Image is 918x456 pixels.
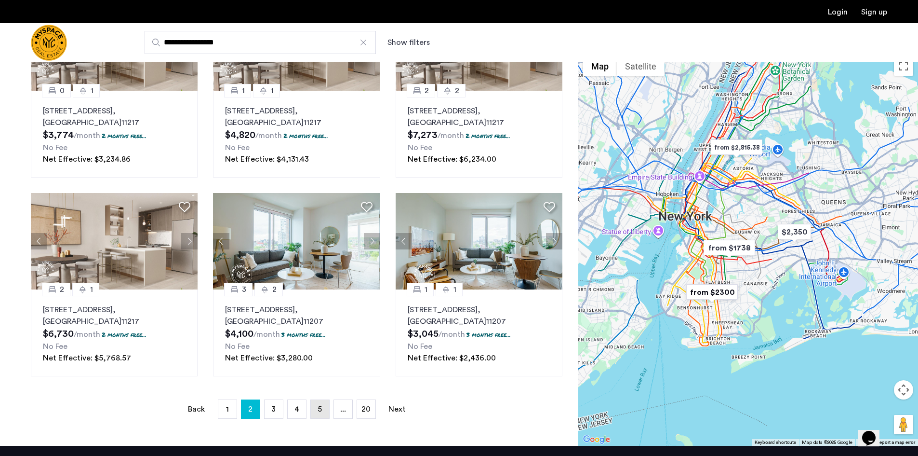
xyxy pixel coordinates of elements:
span: Net Effective: $2,436.00 [408,354,496,362]
span: 1 [91,85,93,97]
span: 2 [425,85,429,97]
a: 22[STREET_ADDRESS], [GEOGRAPHIC_DATA]112172 months free...No FeeNet Effective: $6,234.00 [396,91,562,178]
img: logo [31,25,67,61]
p: 3 months free... [466,331,511,339]
span: 2 [248,401,253,417]
sub: /month [255,132,282,139]
button: Drag Pegman onto the map to open Street View [894,415,913,434]
div: $2,350 [774,221,815,243]
button: Previous apartment [213,233,229,249]
button: Next apartment [546,233,562,249]
div: from $1738 [700,237,759,259]
span: 1 [242,85,245,97]
a: 01[STREET_ADDRESS], [GEOGRAPHIC_DATA]112172 months free...No FeeNet Effective: $3,234.86 [31,91,198,178]
div: from $2300 [682,281,742,303]
span: $6,730 [43,329,74,339]
img: af89ecc1-02ec-4b73-9198-5dcabcf3354e_638766345287482525.jpeg [31,193,198,290]
button: Next apartment [181,233,198,249]
span: No Fee [43,144,67,152]
img: Google [581,433,612,446]
span: No Fee [408,343,432,350]
a: Back [187,400,206,418]
span: 3 [242,284,246,295]
span: 5 [318,405,322,413]
span: 1 [226,405,229,413]
p: [STREET_ADDRESS] 11217 [408,105,550,128]
span: 0 [60,85,65,97]
p: [STREET_ADDRESS] 11217 [225,105,368,128]
a: Cazamio Logo [31,25,67,61]
span: $4,100 [225,329,253,339]
input: Apartment Search [145,31,376,54]
sub: /month [438,132,464,139]
p: 2 months free... [102,331,146,339]
sub: /month [253,331,280,338]
span: $3,774 [43,130,74,140]
sub: /month [74,132,100,139]
span: No Fee [225,144,250,152]
span: Map data ©2025 Google [802,440,852,445]
span: 20 [361,405,371,413]
p: [STREET_ADDRESS] 11207 [408,304,550,327]
iframe: chat widget [858,417,889,446]
span: $4,820 [225,130,255,140]
button: Map camera controls [894,380,913,400]
span: 1 [90,284,93,295]
sub: /month [439,331,465,338]
span: 1 [425,284,427,295]
sub: /month [74,331,100,338]
button: Toggle fullscreen view [894,56,913,76]
img: 1997_638520736368616835.png [213,193,380,290]
span: 1 [453,284,456,295]
a: 32[STREET_ADDRESS], [GEOGRAPHIC_DATA]112073 months free...No FeeNet Effective: $3,280.00 [213,290,380,376]
a: Open this area in Google Maps (opens a new window) [581,433,612,446]
a: Registration [861,8,887,16]
p: 3 months free... [281,331,326,339]
p: [STREET_ADDRESS] 11217 [43,304,186,327]
p: 2 months free... [102,132,146,140]
span: $3,045 [408,329,439,339]
div: from $2,815.38 [707,137,766,158]
span: Net Effective: $3,234.86 [43,155,131,163]
button: Next apartment [364,233,380,249]
a: 21[STREET_ADDRESS], [GEOGRAPHIC_DATA]112172 months free...No FeeNet Effective: $5,768.57 [31,290,198,376]
span: 4 [294,405,299,413]
span: 2 [455,85,459,97]
p: [STREET_ADDRESS] 11217 [43,105,186,128]
span: 2 [60,284,64,295]
button: Show satellite imagery [617,56,665,76]
span: No Fee [43,343,67,350]
span: 1 [271,85,274,97]
span: Net Effective: $3,280.00 [225,354,313,362]
button: Show or hide filters [387,37,430,48]
button: Keyboard shortcuts [755,439,796,446]
button: Show street map [583,56,617,76]
img: 1997_638519002746102278.png [396,193,563,290]
span: No Fee [408,144,432,152]
nav: Pagination [31,400,562,419]
a: 11[STREET_ADDRESS], [GEOGRAPHIC_DATA]112073 months free...No FeeNet Effective: $2,436.00 [396,290,562,376]
a: Login [828,8,848,16]
a: 11[STREET_ADDRESS], [GEOGRAPHIC_DATA]112172 months free...No FeeNet Effective: $4,131.43 [213,91,380,178]
p: [STREET_ADDRESS] 11207 [225,304,368,327]
p: 2 months free... [466,132,510,140]
button: Previous apartment [396,233,412,249]
a: Next [387,400,407,418]
span: 3 [271,405,276,413]
span: Net Effective: $6,234.00 [408,155,496,163]
span: Net Effective: $4,131.43 [225,155,309,163]
span: 2 [272,284,277,295]
button: Previous apartment [31,233,47,249]
span: ... [340,405,346,413]
p: 2 months free... [283,132,328,140]
span: $7,273 [408,130,438,140]
a: Report a map error [877,439,915,446]
span: Net Effective: $5,768.57 [43,354,131,362]
span: No Fee [225,343,250,350]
